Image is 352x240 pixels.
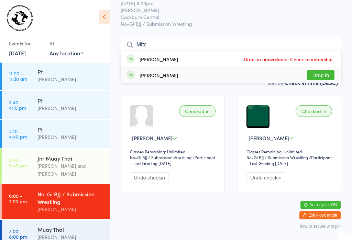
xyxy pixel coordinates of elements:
[2,120,110,148] a: 4:10 -4:40 pmPt[PERSON_NAME]
[249,134,289,142] span: [PERSON_NAME]
[2,149,110,184] a: 5:00 -5:45 pmJnr Muay Thai[PERSON_NAME] and [PERSON_NAME]
[242,54,334,64] span: Drop-in unavailable: Check membership
[9,49,26,57] a: [DATE]
[9,193,27,204] time: 6:00 - 7:00 pm
[300,201,341,209] button: Auto-cycle: ON
[37,162,104,178] div: [PERSON_NAME] and [PERSON_NAME]
[37,126,104,133] div: Pt
[2,62,110,90] a: 11:00 -11:30 amPt[PERSON_NAME]
[2,184,110,219] a: 6:00 -7:00 pmNo-Gi BJJ / Submission Wrestling[PERSON_NAME]
[49,38,84,49] div: At
[37,205,104,213] div: [PERSON_NAME]
[300,224,341,229] button: how to secure with pin
[246,154,308,160] div: No-Gi BJJ / Submission Wrestling
[140,56,178,62] div: [PERSON_NAME]
[296,105,332,117] div: Checked in
[246,149,334,154] div: Classes Remaining: Unlimited
[121,7,331,13] span: [PERSON_NAME]
[37,133,104,141] div: [PERSON_NAME]
[130,172,169,183] button: Undo checkin
[121,37,341,53] input: Search
[9,70,27,81] time: 11:00 - 11:30 am
[37,154,104,162] div: Jnr Muay Thai
[37,68,104,75] div: Pt
[307,70,334,80] button: Drop in
[37,190,104,205] div: No-Gi BJJ / Submission Wrestling
[246,172,285,183] button: Undo checkin
[9,157,27,168] time: 5:00 - 5:45 pm
[246,105,269,128] img: image1642579575.png
[2,91,110,119] a: 3:40 -4:10 pmPt[PERSON_NAME]
[37,226,104,233] div: Muay Thai
[37,104,104,112] div: [PERSON_NAME]
[121,13,331,20] span: Cockburn Central
[132,134,173,142] span: [PERSON_NAME]
[9,99,26,110] time: 3:40 - 4:10 pm
[9,128,27,139] time: 4:10 - 4:40 pm
[49,49,84,57] div: Any location
[121,20,341,27] span: No-Gi BJJ / Submission Wrestling
[9,228,27,239] time: 7:00 - 8:00 pm
[130,154,191,160] div: No-Gi BJJ / Submission Wrestling
[7,5,33,31] img: Combat Defence Systems
[140,73,178,78] div: [PERSON_NAME]
[130,149,218,154] div: Classes Remaining: Unlimited
[37,97,104,104] div: Pt
[179,105,216,117] div: Checked in
[299,211,341,219] button: Exit kiosk mode
[37,75,104,83] div: [PERSON_NAME]
[9,38,43,49] div: Events for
